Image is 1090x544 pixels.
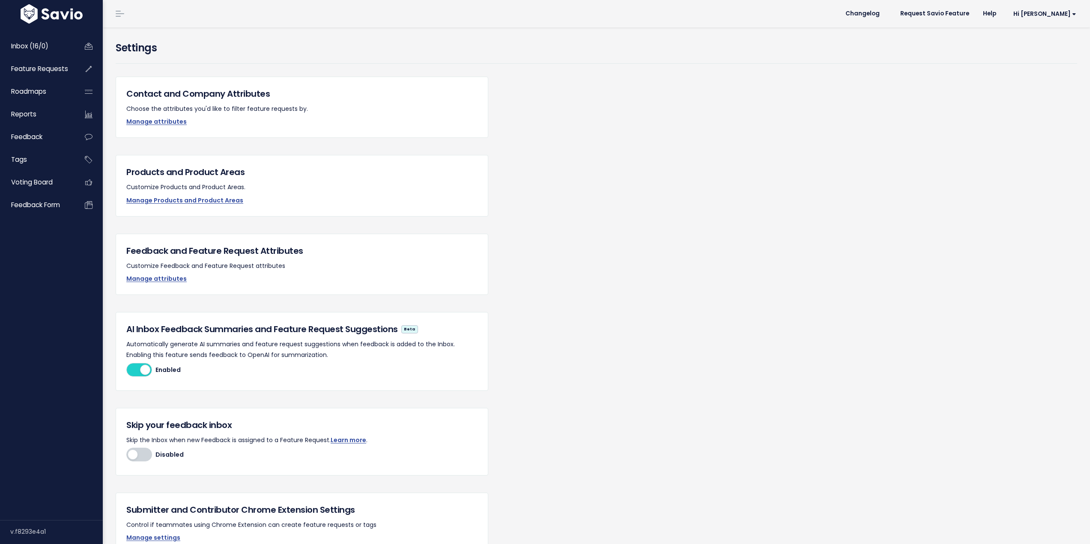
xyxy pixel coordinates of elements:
a: Voting Board [2,172,71,192]
a: Feature Requests [2,59,71,79]
a: Roadmaps [2,82,71,101]
span: Feedback [11,132,42,141]
h5: Feedback and Feature Request Attributes [126,244,478,257]
a: Request Savio Feature [893,7,976,20]
span: Feature Requests [11,64,68,73]
span: Enabled [155,363,184,377]
h5: Contact and Company Attributes [126,87,478,100]
h4: Settings [116,40,1077,56]
span: Reports [11,110,36,119]
a: Manage settings [126,533,180,542]
span: Inbox (16/0) [11,42,48,51]
a: Inbox (16/0) [2,36,71,56]
p: Automatically generate AI summaries and feature request suggestions when feedback is added to the... [126,339,478,360]
a: Feedback [2,127,71,147]
span: Hi [PERSON_NAME] [1013,11,1076,17]
a: Manage attributes [126,274,187,283]
strong: Beta [404,327,415,332]
span: Changelog [845,11,880,17]
div: v.f8293e4a1 [10,520,103,543]
a: Learn more [331,436,366,444]
span: Tags [11,155,27,164]
span: Voting Board [11,178,53,187]
a: Manage Products and Product Areas [126,196,243,205]
p: Control if teammates using Chrome Extension can create feature requests or tags [126,520,478,530]
a: Feedback form [2,195,71,215]
h5: Submitter and Contributor Chrome Extension Settings [126,503,478,516]
h5: AI Inbox Feedback Summaries and Feature Request Suggestions [126,323,478,336]
a: Hi [PERSON_NAME] [1003,7,1083,21]
span: Roadmaps [11,87,46,96]
a: Manage attributes [126,117,187,126]
h5: Products and Product Areas [126,166,478,178]
a: Reports [2,104,71,124]
p: Choose the attributes you'd like to filter feature requests by. [126,104,478,114]
span: Disabled [155,448,184,461]
h5: Skip your feedback inbox [126,419,478,431]
p: Customize Feedback and Feature Request attributes [126,261,478,271]
a: Help [976,7,1003,20]
p: Customize Products and Product Areas. [126,182,478,193]
span: Feedback form [11,200,60,209]
p: Skip the Inbox when new Feedback is assigned to a Feature Request. . [126,435,478,446]
img: logo-white.9d6f32f41409.svg [18,4,85,24]
a: Tags [2,150,71,169]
